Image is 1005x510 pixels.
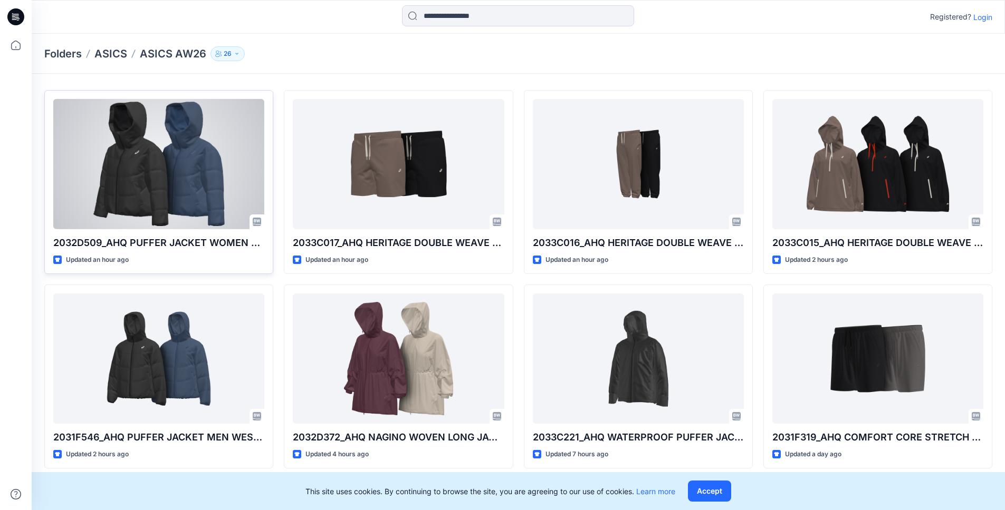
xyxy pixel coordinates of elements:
p: 2033C017_AHQ HERITAGE DOUBLE WEAVE 7IN SHORT UNISEX WESTERN_AW26 [293,236,504,250]
p: 2032D372_AHQ NAGINO WOVEN LONG JACKET WOMEN WESTERN_AW26 [293,430,504,445]
a: 2033C015_AHQ HERITAGE DOUBLE WEAVE RELAXED ANORAK UNISEX WESTERN _AW26 [772,99,983,229]
p: 2033C015_AHQ HERITAGE DOUBLE WEAVE RELAXED ANORAK UNISEX WESTERN _AW26 [772,236,983,250]
p: Updated a day ago [785,449,841,460]
p: Registered? [930,11,971,23]
p: 2033C016_AHQ HERITAGE DOUBLE WEAVE PANT UNISEX WESTERN_AW26 [533,236,744,250]
p: This site uses cookies. By continuing to browse the site, you are agreeing to our use of cookies. [305,486,675,497]
p: Login [973,12,992,23]
p: ASICS AW26 [140,46,206,61]
p: Updated an hour ago [66,254,129,266]
a: 2033C016_AHQ HERITAGE DOUBLE WEAVE PANT UNISEX WESTERN_AW26 [533,99,744,229]
p: 2031F319_AHQ COMFORT CORE STRETCH WOVEN 7IN SHORT MEN WESTERN_SMS_AW26 [772,430,983,445]
p: Updated an hour ago [305,254,368,266]
a: Folders [44,46,82,61]
button: 26 [210,46,245,61]
p: Updated an hour ago [545,254,608,266]
a: 2033C017_AHQ HERITAGE DOUBLE WEAVE 7IN SHORT UNISEX WESTERN_AW26 [293,99,504,229]
p: Updated 2 hours ago [785,254,848,266]
a: 2032D509_AHQ PUFFER JACKET WOMEN WESTERN_AW26 [53,99,264,229]
p: 2032D509_AHQ PUFFER JACKET WOMEN WESTERN_AW26 [53,236,264,250]
p: 26 [224,48,232,60]
a: Learn more [636,487,675,496]
a: 2031F319_AHQ COMFORT CORE STRETCH WOVEN 7IN SHORT MEN WESTERN_SMS_AW26 [772,293,983,424]
a: ASICS [94,46,127,61]
p: 2031F546_AHQ PUFFER JACKET MEN WESTERN _AW26 [53,430,264,445]
a: 2031F546_AHQ PUFFER JACKET MEN WESTERN _AW26 [53,293,264,424]
a: 2032D372_AHQ NAGINO WOVEN LONG JACKET WOMEN WESTERN_AW26 [293,293,504,424]
p: Updated 4 hours ago [305,449,369,460]
button: Accept [688,480,731,502]
a: 2033C221_AHQ WATERPROOF PUFFER JACEKT UNISEX WESTERN_AW26 [533,293,744,424]
p: 2033C221_AHQ WATERPROOF PUFFER JACEKT UNISEX WESTERN_AW26 [533,430,744,445]
p: Updated 7 hours ago [545,449,608,460]
p: Updated 2 hours ago [66,449,129,460]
